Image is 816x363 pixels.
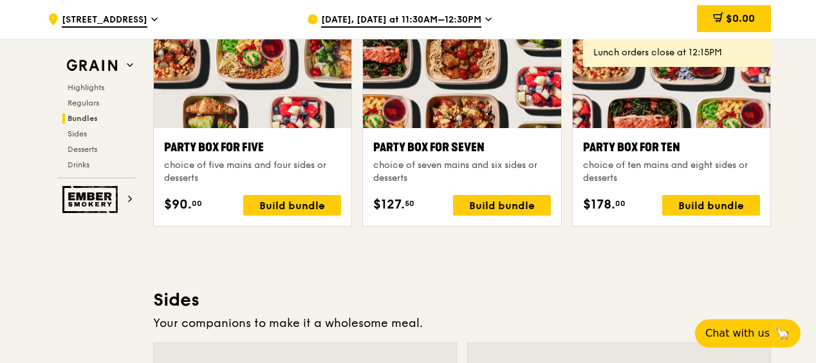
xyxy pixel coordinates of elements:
[68,98,99,107] span: Regulars
[68,145,97,154] span: Desserts
[615,198,626,209] span: 00
[593,46,761,59] div: Lunch orders close at 12:15PM
[164,138,341,156] div: Party Box for Five
[62,14,147,28] span: [STREET_ADDRESS]
[62,54,122,77] img: Grain web logo
[164,195,192,214] span: $90.
[583,138,760,156] div: Party Box for Ten
[453,195,551,216] div: Build bundle
[775,326,790,341] span: 🦙
[321,14,481,28] span: [DATE], [DATE] at 11:30AM–12:30PM
[695,319,801,348] button: Chat with us🦙
[153,288,771,312] h3: Sides
[373,159,550,185] div: choice of seven mains and six sides or desserts
[583,159,760,185] div: choice of ten mains and eight sides or desserts
[583,195,615,214] span: $178.
[153,314,771,332] div: Your companions to make it a wholesome meal.
[705,326,770,341] span: Chat with us
[192,198,202,209] span: 00
[62,186,122,213] img: Ember Smokery web logo
[68,114,98,123] span: Bundles
[243,195,341,216] div: Build bundle
[662,195,760,216] div: Build bundle
[68,83,104,92] span: Highlights
[68,160,89,169] span: Drinks
[68,129,87,138] span: Sides
[164,159,341,185] div: choice of five mains and four sides or desserts
[373,195,405,214] span: $127.
[405,198,414,209] span: 50
[373,138,550,156] div: Party Box for Seven
[726,12,755,24] span: $0.00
